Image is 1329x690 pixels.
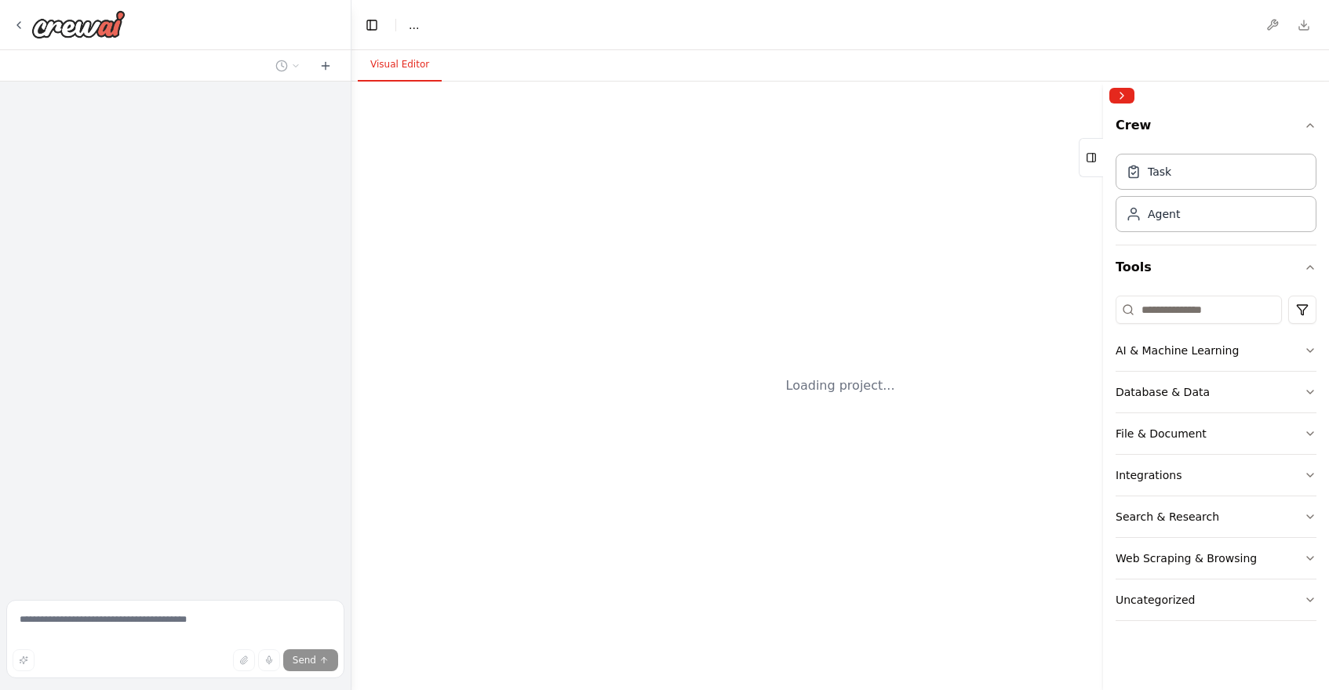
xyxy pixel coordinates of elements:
[1116,538,1316,579] button: Web Scraping & Browsing
[258,649,280,671] button: Click to speak your automation idea
[358,49,442,82] button: Visual Editor
[1116,147,1316,245] div: Crew
[361,14,383,36] button: Hide left sidebar
[1148,164,1171,180] div: Task
[1116,509,1219,525] div: Search & Research
[1116,372,1316,412] button: Database & Data
[31,10,126,38] img: Logo
[1116,343,1239,358] div: AI & Machine Learning
[1148,206,1180,222] div: Agent
[1116,384,1210,400] div: Database & Data
[283,649,338,671] button: Send
[1097,82,1109,690] button: Toggle Sidebar
[1116,496,1316,537] button: Search & Research
[1116,592,1195,608] div: Uncategorized
[233,649,255,671] button: Upload files
[1116,245,1316,289] button: Tools
[1116,330,1316,371] button: AI & Machine Learning
[313,56,338,75] button: Start a new chat
[409,17,419,33] nav: breadcrumb
[1109,88,1134,103] button: Collapse right sidebar
[13,649,35,671] button: Improve this prompt
[1116,467,1182,483] div: Integrations
[1116,550,1257,566] div: Web Scraping & Browsing
[1116,289,1316,634] div: Tools
[1116,579,1316,620] button: Uncategorized
[269,56,307,75] button: Switch to previous chat
[786,376,895,395] div: Loading project...
[1116,110,1316,147] button: Crew
[409,17,419,33] span: ...
[1116,426,1207,441] div: File & Document
[293,654,316,666] span: Send
[1116,413,1316,454] button: File & Document
[1116,455,1316,496] button: Integrations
